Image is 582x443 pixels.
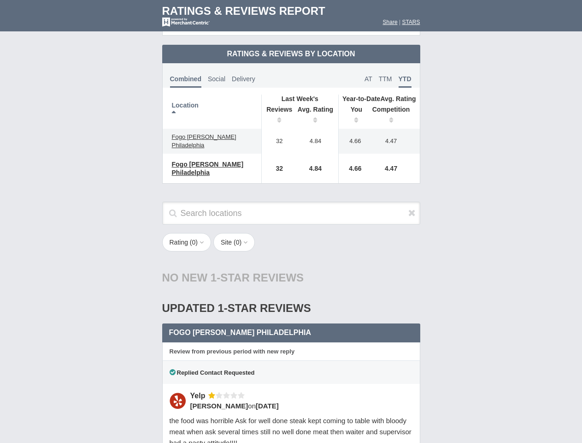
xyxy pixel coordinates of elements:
td: 32 [261,154,293,183]
th: Location: activate to sort column descending [163,95,262,129]
img: Yelp [170,393,186,409]
span: Fogo [PERSON_NAME] Philadelphia [169,329,311,336]
span: [PERSON_NAME] [190,402,248,410]
span: Fogo [PERSON_NAME] Philadelphia [172,133,236,149]
th: Competition : activate to sort column ascending [367,103,420,129]
span: AT [364,75,372,83]
span: TTM [379,75,392,83]
span: YTD [399,75,412,88]
div: Yelp [190,391,209,401]
span: | [399,19,400,25]
th: You: activate to sort column ascending [339,103,367,129]
div: No New 1-Star Reviews [162,263,420,293]
span: Combined [170,75,201,88]
div: on [190,401,407,411]
td: 4.84 [293,154,339,183]
span: Fogo [PERSON_NAME] Philadelphia [172,161,244,176]
span: 0 [192,239,196,246]
td: 4.84 [293,129,339,154]
span: Delivery [232,75,255,83]
td: 4.47 [367,154,420,183]
a: Fogo [PERSON_NAME] Philadelphia [167,159,257,178]
div: Review from previous period with new reply [162,342,420,361]
td: 4.47 [367,129,420,154]
span: [DATE] [256,402,279,410]
span: Replied Contact Requested [170,369,255,376]
th: Avg. Rating: activate to sort column ascending [293,103,339,129]
td: 32 [261,129,293,154]
a: Fogo [PERSON_NAME] Philadelphia [167,132,257,151]
td: 4.66 [339,154,367,183]
span: Social [208,75,225,83]
th: Avg. Rating [339,95,420,103]
span: Year-to-Date [342,95,380,102]
img: mc-powered-by-logo-white-103.png [162,18,210,27]
a: Share [383,19,398,25]
a: STARS [402,19,420,25]
div: Updated 1-Star Reviews [162,293,420,323]
button: Site (0) [213,233,255,251]
th: Reviews: activate to sort column ascending [261,103,293,129]
button: Rating (0) [162,233,212,251]
td: Ratings & Reviews by Location [162,45,420,63]
th: Last Week's [261,95,338,103]
span: 0 [236,239,240,246]
td: 4.66 [339,129,367,154]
